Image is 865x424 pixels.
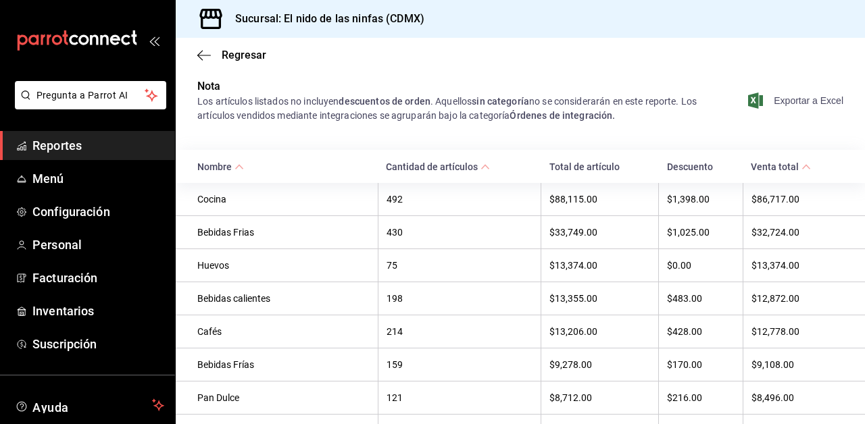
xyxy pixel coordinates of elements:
[197,260,370,271] div: Huevos
[387,194,533,205] div: 492
[222,49,266,61] span: Regresar
[224,11,424,27] h3: Sucursal: El nido de las ninfas (CDMX)
[667,260,735,271] div: $0.00
[32,397,147,413] span: Ayuda
[197,392,370,403] div: Pan Dulce
[387,359,533,370] div: 159
[549,227,650,238] div: $33,749.00
[387,260,533,271] div: 75
[386,161,478,172] div: Cantidad de artículos
[149,35,159,46] button: open_drawer_menu
[339,96,430,107] strong: descuentos de orden
[387,227,533,238] div: 430
[32,302,164,320] span: Inventarios
[387,293,533,304] div: 198
[197,161,232,172] div: Nombre
[197,95,711,123] div: Los artículos listados no incluyen . Aquellos no se considerarán en este reporte. Los artículos v...
[32,136,164,155] span: Reportes
[32,269,164,287] span: Facturación
[549,392,650,403] div: $8,712.00
[387,392,533,403] div: 121
[197,194,370,205] div: Cocina
[32,335,164,353] span: Suscripción
[549,260,650,271] div: $13,374.00
[549,359,650,370] div: $9,278.00
[549,161,651,172] div: Total de artículo
[751,359,843,370] div: $9,108.00
[751,293,843,304] div: $12,872.00
[667,392,735,403] div: $216.00
[667,326,735,337] div: $428.00
[751,260,843,271] div: $13,374.00
[197,326,370,337] div: Cafés
[197,359,370,370] div: Bebidas Frías
[667,293,735,304] div: $483.00
[32,236,164,254] span: Personal
[751,194,843,205] div: $86,717.00
[9,98,166,112] a: Pregunta a Parrot AI
[667,194,735,205] div: $1,398.00
[472,96,529,107] strong: sin categoría
[549,326,650,337] div: $13,206.00
[667,359,735,370] div: $170.00
[751,392,843,403] div: $8,496.00
[197,49,266,61] button: Regresar
[15,81,166,109] button: Pregunta a Parrot AI
[549,194,650,205] div: $88,115.00
[197,78,711,95] p: Nota
[549,293,650,304] div: $13,355.00
[32,203,164,221] span: Configuración
[387,326,533,337] div: 214
[751,161,811,172] span: Venta total
[197,161,244,172] span: Nombre
[751,92,843,109] button: Exportar a Excel
[751,161,799,172] div: Venta total
[32,169,164,188] span: Menú
[197,293,370,304] div: Bebidas calientes
[197,227,370,238] div: Bebidas Frias
[751,326,843,337] div: $12,778.00
[36,88,145,103] span: Pregunta a Parrot AI
[386,161,490,172] span: Cantidad de artículos
[667,161,735,172] div: Descuento
[667,227,735,238] div: $1,025.00
[510,110,615,121] strong: Órdenes de integración.
[751,227,843,238] div: $32,724.00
